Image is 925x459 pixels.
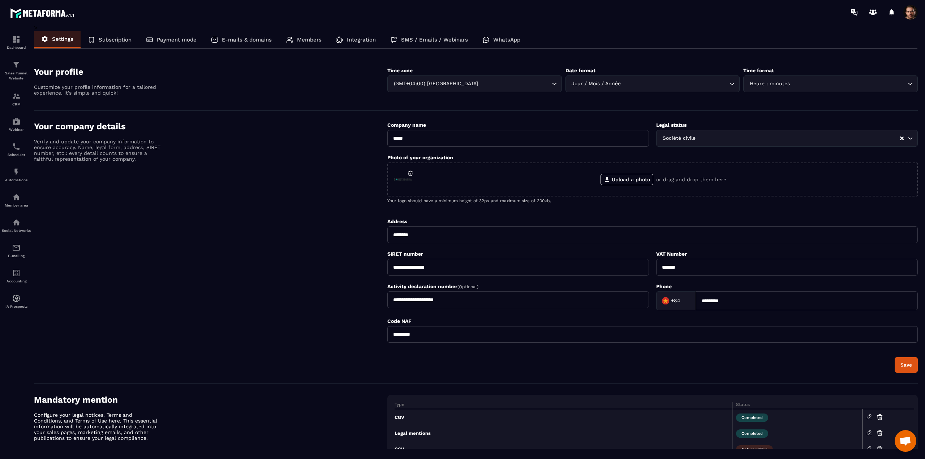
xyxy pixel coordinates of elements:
img: automations [12,117,21,126]
p: Settings [52,36,73,42]
input: Search for option [682,295,688,306]
a: accountantaccountantAccounting [2,263,31,289]
label: SIRET number [387,251,423,257]
span: Jour / Mois / Année [570,80,623,88]
span: Completed [736,413,768,422]
p: WhatsApp [493,36,520,43]
p: E-mails & domains [222,36,272,43]
label: Address [387,218,407,224]
th: Status [732,402,862,409]
a: automationsautomationsWebinar [2,112,31,137]
th: Type [395,402,732,409]
a: automationsautomationsMember area [2,187,31,213]
h4: Your profile [34,67,387,77]
img: formation [12,35,21,44]
p: IA Prospects [2,304,31,308]
a: formationformationCRM [2,86,31,112]
p: E-mailing [2,254,31,258]
p: Automations [2,178,31,182]
a: social-networksocial-networkSocial Networks [2,213,31,238]
label: Legal status [656,122,687,128]
p: Sales Funnel Website [2,71,31,81]
a: schedulerschedulerScheduler [2,137,31,162]
label: Time format [743,68,774,73]
div: Search for option [387,75,562,92]
h4: Mandatory mention [34,395,387,405]
p: Customize your profile information for a tailored experience. It's simple and quick! [34,84,160,96]
p: Dashboard [2,46,31,49]
input: Search for option [697,134,899,142]
img: Country Flag [658,294,673,308]
a: formationformationDashboard [2,30,31,55]
img: formation [12,60,21,69]
p: Your logo should have a minimum height of 32px and maximum size of 300kb. [387,198,918,203]
div: Search for option [743,75,918,92]
label: Code NAF [387,318,412,324]
img: scheduler [12,142,21,151]
span: Not specified [736,445,773,454]
p: CRM [2,102,31,106]
input: Search for option [623,80,728,88]
td: CGU [395,441,732,457]
p: Verify and update your company information to ensure accuracy. Name, legal form, address, SIRET n... [34,139,160,162]
div: Open chat [895,430,916,452]
p: SMS / Emails / Webinars [401,36,468,43]
label: Upload a photo [601,174,653,185]
p: Integration [347,36,376,43]
a: automationsautomationsAutomations [2,162,31,187]
button: Clear Selected [900,136,904,141]
td: Legal mentions [395,425,732,441]
div: Search for option [656,291,696,310]
label: Activity declaration number [387,283,478,289]
img: automations [12,193,21,202]
p: Member area [2,203,31,207]
span: Société civile [661,134,697,142]
span: (Optional) [457,284,478,289]
img: email [12,243,21,252]
label: Date format [565,68,595,73]
p: Members [297,36,322,43]
p: Social Networks [2,229,31,233]
p: Configure your legal notices, Terms and Conditions, and Terms of Use here. This essential informa... [34,412,160,441]
p: Subscription [99,36,132,43]
div: Search for option [565,75,740,92]
h4: Your company details [34,121,387,131]
a: emailemailE-mailing [2,238,31,263]
p: Webinar [2,127,31,131]
span: (GMT+04:00) [GEOGRAPHIC_DATA] [392,80,479,88]
input: Search for option [479,80,550,88]
img: logo [10,7,75,20]
span: +84 [671,297,680,304]
label: Phone [656,283,672,289]
a: formationformationSales Funnel Website [2,55,31,86]
td: CGV [395,409,732,425]
p: Payment mode [157,36,197,43]
button: Save [895,357,918,373]
label: Company name [387,122,426,128]
img: accountant [12,269,21,277]
div: Save [900,362,912,368]
label: VAT Number [656,251,687,257]
p: or drag and drop them here [656,177,726,182]
img: automations [12,168,21,176]
label: Time zone [387,68,413,73]
p: Accounting [2,279,31,283]
label: Photo of your organization [387,155,453,160]
img: social-network [12,218,21,227]
img: formation [12,92,21,100]
img: automations [12,294,21,303]
span: Heure : minutes [748,80,791,88]
div: Search for option [656,130,918,147]
p: Scheduler [2,153,31,157]
input: Search for option [791,80,906,88]
span: Completed [736,429,768,438]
